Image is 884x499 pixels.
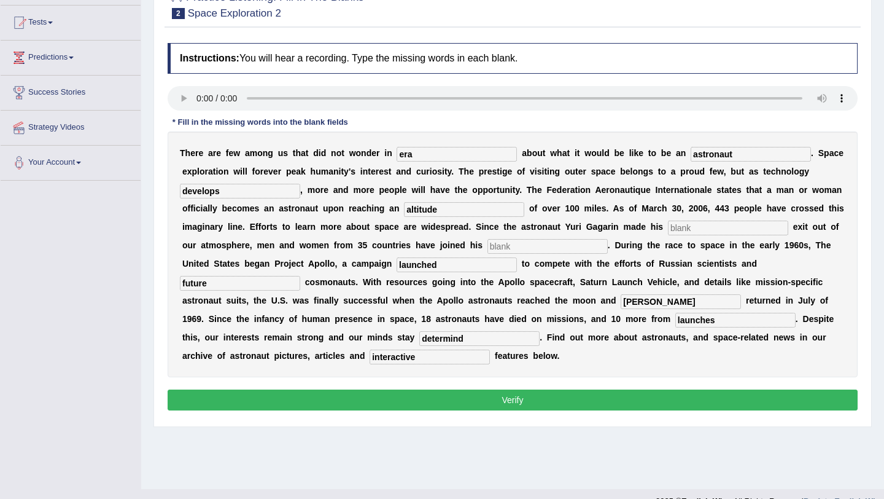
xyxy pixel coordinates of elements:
[320,185,324,195] b: r
[472,185,478,195] b: o
[437,167,442,176] b: s
[839,148,843,158] b: e
[661,167,666,176] b: o
[324,185,328,195] b: e
[293,148,296,158] b: t
[537,148,543,158] b: u
[799,167,805,176] b: g
[333,185,338,195] b: a
[710,167,713,176] b: f
[384,185,389,195] b: e
[268,148,273,158] b: g
[180,53,239,63] b: Instructions:
[575,167,578,176] b: t
[584,148,591,158] b: w
[684,185,687,195] b: t
[729,185,732,195] b: t
[776,167,781,176] b: h
[651,148,656,158] b: o
[630,167,633,176] b: l
[619,148,624,158] b: e
[633,185,635,195] b: i
[643,167,649,176] b: g
[180,148,185,158] b: T
[646,185,651,195] b: e
[328,167,333,176] b: a
[771,167,776,176] b: c
[344,167,349,176] b: y
[567,185,570,195] b: r
[319,148,321,158] b: i
[713,167,718,176] b: e
[547,167,549,176] b: i
[406,167,412,176] b: d
[479,167,484,176] b: p
[283,148,288,158] b: s
[731,167,736,176] b: b
[543,148,546,158] b: t
[578,185,580,195] b: i
[273,167,278,176] b: e
[522,148,527,158] b: a
[527,148,532,158] b: b
[400,185,402,195] b: l
[689,185,695,195] b: o
[384,167,389,176] b: s
[295,148,301,158] b: h
[578,167,583,176] b: e
[557,185,562,195] b: d
[749,167,754,176] b: a
[321,167,328,176] b: m
[716,185,721,195] b: s
[411,185,418,195] b: w
[260,167,263,176] b: r
[705,185,707,195] b: l
[724,185,729,195] b: a
[291,167,296,176] b: e
[721,185,724,195] b: t
[349,167,351,176] b: '
[387,148,392,158] b: n
[663,185,666,195] b: t
[595,185,601,195] b: A
[278,148,284,158] b: u
[670,185,673,195] b: r
[245,148,250,158] b: a
[497,167,500,176] b: t
[168,117,353,128] div: * Fill in the missing words into the blank fields
[308,185,315,195] b: m
[263,167,268,176] b: e
[223,167,229,176] b: n
[333,167,339,176] b: n
[370,350,490,364] input: blank
[366,185,369,195] b: r
[430,185,436,195] b: h
[343,185,349,195] b: d
[583,167,586,176] b: r
[530,167,535,176] b: v
[421,167,427,176] b: u
[448,167,452,176] b: y
[464,167,470,176] b: h
[394,185,400,195] b: p
[363,167,368,176] b: n
[361,148,366,158] b: n
[620,167,626,176] b: b
[679,185,684,195] b: a
[457,185,463,195] b: h
[435,185,440,195] b: a
[680,167,686,176] b: p
[353,185,360,195] b: m
[401,167,406,176] b: n
[339,167,341,176] b: i
[376,148,379,158] b: r
[522,167,525,176] b: f
[638,148,643,158] b: e
[200,167,205,176] b: o
[532,185,537,195] b: h
[257,148,263,158] b: o
[717,167,723,176] b: w
[699,167,705,176] b: d
[336,148,342,158] b: o
[351,167,355,176] b: s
